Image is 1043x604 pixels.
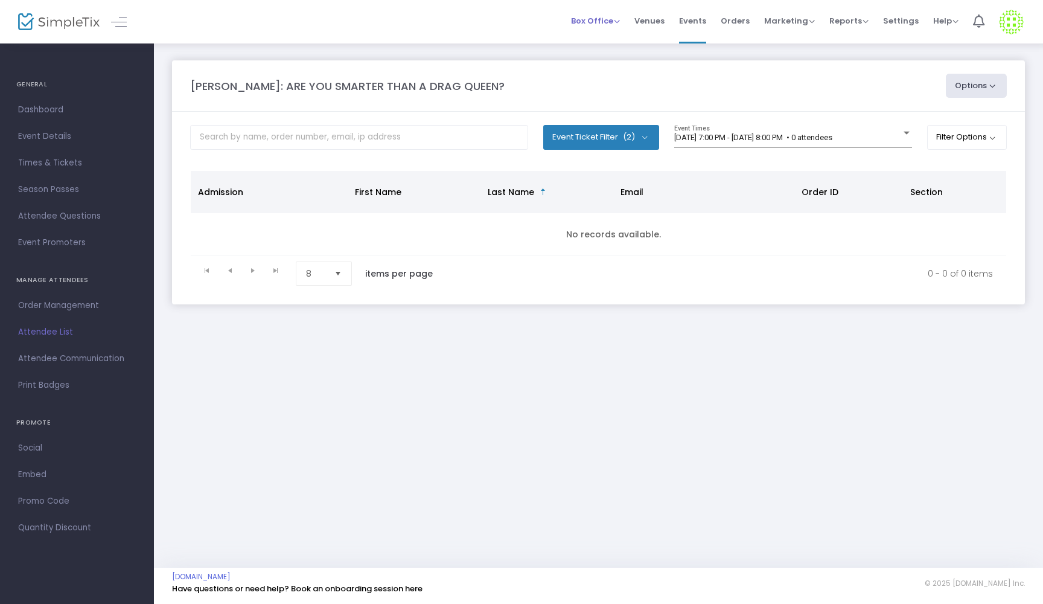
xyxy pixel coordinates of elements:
[18,440,136,456] span: Social
[16,72,138,97] h4: GENERAL
[172,583,423,594] a: Have questions or need help? Book an onboarding session here
[18,377,136,393] span: Print Badges
[802,186,838,198] span: Order ID
[927,125,1007,149] button: Filter Options
[18,520,136,536] span: Quantity Discount
[18,351,136,367] span: Attendee Communication
[18,129,136,144] span: Event Details
[946,74,1007,98] button: Options
[190,125,528,150] input: Search by name, order number, email, ip address
[172,572,231,582] a: [DOMAIN_NAME]
[365,268,433,280] label: items per page
[933,15,958,27] span: Help
[679,5,706,36] span: Events
[623,132,635,142] span: (2)
[18,324,136,340] span: Attendee List
[16,268,138,292] h4: MANAGE ATTENDEES
[18,467,136,483] span: Embed
[883,5,919,36] span: Settings
[458,262,993,286] kendo-pager-info: 0 - 0 of 0 items
[191,171,1006,256] div: Data table
[764,15,815,27] span: Marketing
[571,15,620,27] span: Box Office
[538,187,548,197] span: Sortable
[18,102,136,118] span: Dashboard
[306,268,325,280] span: 8
[355,186,401,198] span: First Name
[198,186,243,198] span: Admission
[16,411,138,435] h4: PROMOTE
[620,186,643,198] span: Email
[543,125,659,149] button: Event Ticket Filter(2)
[910,186,943,198] span: Section
[18,235,136,251] span: Event Promoters
[721,5,750,36] span: Orders
[330,262,346,285] button: Select
[829,15,869,27] span: Reports
[190,78,505,94] m-panel-title: [PERSON_NAME]: ARE YOU SMARTER THAN A DRAG QUEEN?
[18,493,136,509] span: Promo Code
[191,213,1036,256] td: No records available.
[18,182,136,198] span: Season Passes
[18,155,136,171] span: Times & Tickets
[674,133,832,142] span: [DATE] 7:00 PM - [DATE] 8:00 PM • 0 attendees
[18,298,136,313] span: Order Management
[634,5,665,36] span: Venues
[18,208,136,224] span: Attendee Questions
[925,579,1025,588] span: © 2025 [DOMAIN_NAME] Inc.
[488,186,534,198] span: Last Name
